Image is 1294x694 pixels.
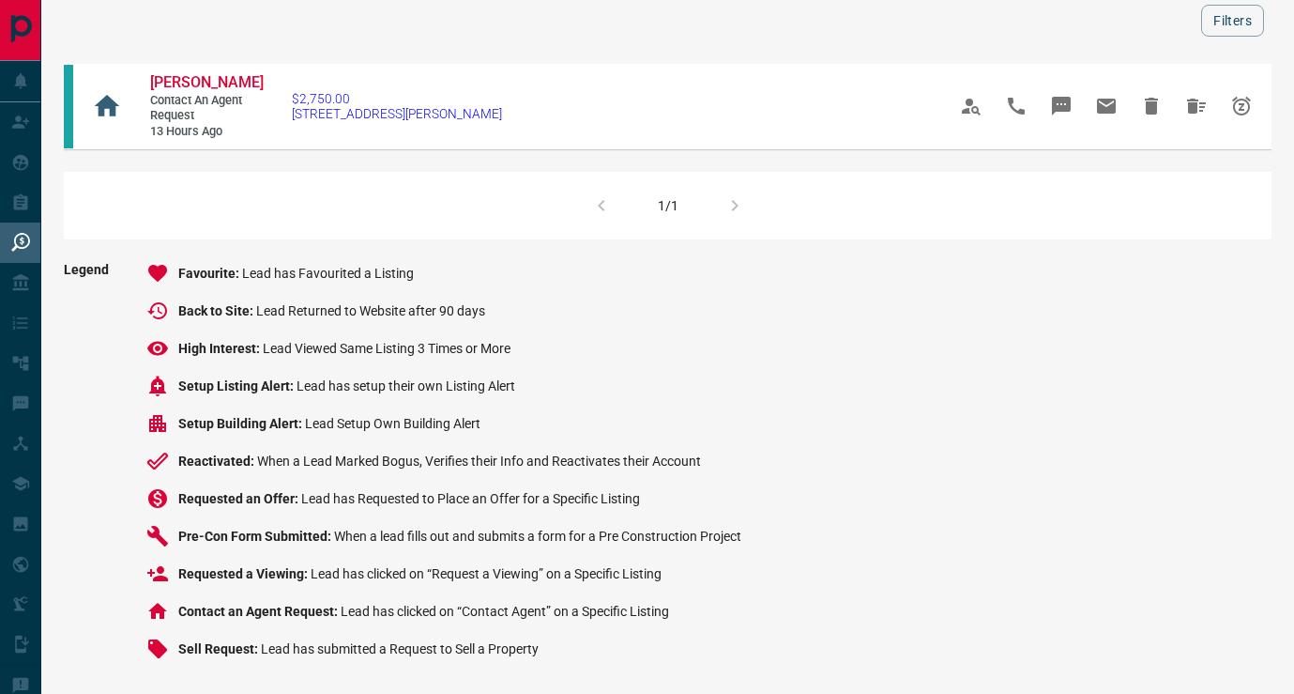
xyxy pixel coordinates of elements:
[178,303,256,318] span: Back to Site
[1201,5,1264,37] button: Filters
[242,266,414,281] span: Lead has Favourited a Listing
[1039,84,1084,129] span: Message
[178,378,297,393] span: Setup Listing Alert
[658,198,678,213] div: 1/1
[64,65,73,148] div: condos.ca
[305,416,480,431] span: Lead Setup Own Building Alert
[256,303,485,318] span: Lead Returned to Website after 90 days
[150,73,263,93] a: [PERSON_NAME]
[150,93,263,124] span: Contact an Agent Request
[178,604,341,619] span: Contact an Agent Request
[64,262,109,675] span: Legend
[301,491,640,506] span: Lead has Requested to Place an Offer for a Specific Listing
[257,454,701,469] span: When a Lead Marked Bogus, Verifies their Info and Reactivates their Account
[994,84,1039,129] span: Call
[292,106,502,121] span: [STREET_ADDRESS][PERSON_NAME]
[311,566,662,581] span: Lead has clicked on “Request a Viewing” on a Specific Listing
[178,491,301,506] span: Requested an Offer
[292,91,502,106] span: $2,750.00
[341,604,669,619] span: Lead has clicked on “Contact Agent” on a Specific Listing
[178,566,311,581] span: Requested a Viewing
[178,266,242,281] span: Favourite
[1084,84,1129,129] span: Email
[178,416,305,431] span: Setup Building Alert
[1219,84,1264,129] span: Snooze
[292,91,502,121] a: $2,750.00[STREET_ADDRESS][PERSON_NAME]
[263,341,510,356] span: Lead Viewed Same Listing 3 Times or More
[150,73,264,91] span: [PERSON_NAME]
[949,84,994,129] span: View Profile
[1129,84,1174,129] span: Hide
[150,124,263,140] span: 13 hours ago
[334,529,741,544] span: When a lead fills out and submits a form for a Pre Construction Project
[178,454,257,469] span: Reactivated
[297,378,515,393] span: Lead has setup their own Listing Alert
[178,341,263,356] span: High Interest
[178,641,261,656] span: Sell Request
[261,641,539,656] span: Lead has submitted a Request to Sell a Property
[1174,84,1219,129] span: Hide All from Apiraam Jaseharan
[178,529,334,544] span: Pre-Con Form Submitted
